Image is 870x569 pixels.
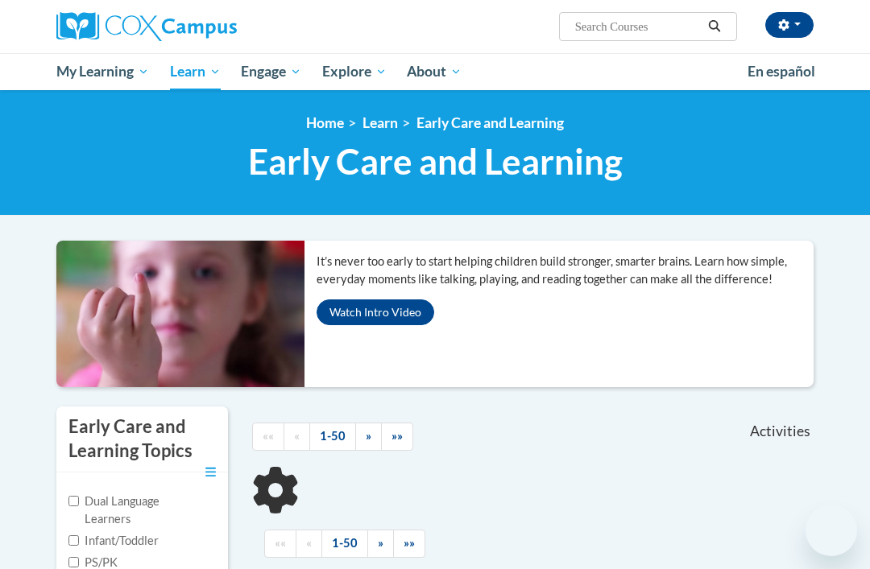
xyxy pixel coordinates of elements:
a: Learn [159,53,231,90]
img: Cox Campus [56,12,237,41]
a: Previous [296,530,322,558]
a: Previous [284,423,310,451]
span: Explore [322,62,387,81]
span: « [306,536,312,550]
a: Toggle collapse [205,464,216,481]
span: En español [748,63,815,80]
span: » [378,536,383,550]
button: Account Settings [765,12,814,38]
a: En español [737,55,826,89]
input: Checkbox for Options [68,557,79,567]
span: Learn [170,62,221,81]
h3: Early Care and Learning Topics [68,414,216,464]
span: About [407,62,462,81]
a: My Learning [46,53,159,90]
span: »» [391,429,403,443]
input: Search Courses [574,17,702,36]
a: Explore [312,53,397,90]
span: «« [263,429,274,443]
a: Engage [230,53,312,90]
a: Begining [252,423,284,451]
a: 1-50 [309,423,356,451]
label: Dual Language Learners [68,493,193,528]
a: Next [367,530,394,558]
a: End [381,423,413,451]
a: Early Care and Learning [416,114,564,131]
input: Checkbox for Options [68,496,79,506]
a: Next [355,423,382,451]
a: End [393,530,425,558]
span: «« [275,536,286,550]
span: Activities [750,423,810,440]
label: Infant/Toddler [68,532,159,550]
span: Early Care and Learning [248,140,623,183]
span: My Learning [56,62,149,81]
a: Home [306,114,344,131]
span: »» [404,536,415,550]
div: Main menu [44,53,826,90]
a: Cox Campus [56,12,292,41]
a: Learn [362,114,398,131]
input: Checkbox for Options [68,535,79,546]
span: « [294,429,300,443]
iframe: Button to launch messaging window [806,505,857,556]
button: Search [702,17,727,36]
p: It’s never too early to start helping children build stronger, smarter brains. Learn how simple, ... [317,253,814,288]
a: 1-50 [321,530,368,558]
a: Begining [264,530,296,558]
button: Watch Intro Video [317,299,434,325]
span: Engage [241,62,301,81]
a: About [397,53,473,90]
span: » [366,429,371,443]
